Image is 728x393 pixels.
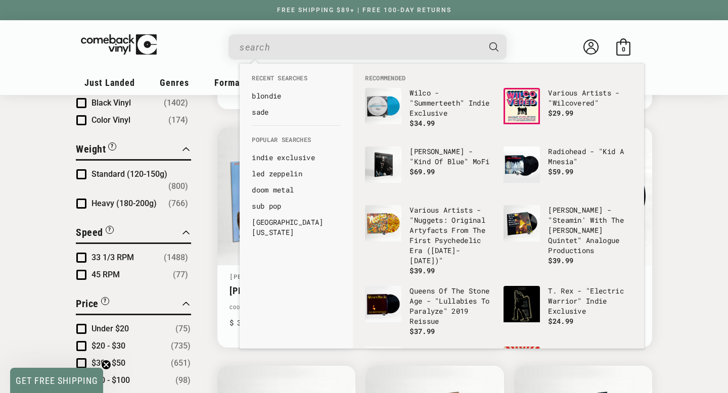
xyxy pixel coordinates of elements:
[365,347,401,383] img: The Beatles - "1"
[504,146,540,183] img: Radiohead - "Kid A Mnesia"
[92,115,130,125] span: Color Vinyl
[252,201,341,211] a: sub pop
[360,200,498,281] li: default_products: Various Artists - "Nuggets: Original Artyfacts From The First Psychedelic Era (...
[548,347,632,367] p: Incubus - "Light Grenades" Regular
[92,358,125,368] span: $30 - $50
[365,146,401,183] img: Miles Davis - "Kind Of Blue" MoFi
[92,169,167,179] span: Standard (120-150g)
[365,205,493,276] a: Various Artists - "Nuggets: Original Artyfacts From The First Psychedelic Era (1965-1968)" Variou...
[409,118,435,128] span: $34.99
[76,143,106,155] span: Weight
[92,270,120,279] span: 45 RPM
[365,146,493,195] a: Miles Davis - "Kind Of Blue" MoFi [PERSON_NAME] - "Kind Of Blue" MoFi $69.99
[247,88,346,104] li: recent_searches: blondie
[76,225,114,242] button: Filter by Speed
[360,74,637,83] li: Recommended
[247,135,346,150] li: Popular Searches
[252,185,341,195] a: doom metal
[409,167,435,176] span: $69.99
[409,88,493,118] p: Wilco - "Summerteeth" Indie Exclusive
[365,88,401,124] img: Wilco - "Summerteeth" Indie Exclusive
[76,141,116,159] button: Filter by Weight
[247,166,346,182] li: default_suggestions: led zeppelin
[504,347,540,383] img: Incubus - "Light Grenades" Regular
[409,146,493,167] p: [PERSON_NAME] - "Kind Of Blue" MoFi
[548,88,632,108] p: Various Artists - "Wilcovered"
[498,83,637,141] li: default_products: Various Artists - "Wilcovered"
[92,324,129,333] span: Under $20
[498,281,637,339] li: default_products: T. Rex - "Electric Warrior" Indie Exclusive
[252,217,341,237] a: [GEOGRAPHIC_DATA][US_STATE]
[164,252,188,264] span: Number of products: (1488)
[504,88,540,124] img: Various Artists - "Wilcovered"
[175,323,191,335] span: Number of products: (75)
[76,298,99,310] span: Price
[214,77,248,88] span: Formats
[240,37,479,58] input: When autocomplete results are available use up and down arrows to review and enter to select
[548,316,573,326] span: $24.99
[365,286,401,322] img: Queens Of The Stone Age - "Lullabies To Paralyze" 2019 Reissue
[409,347,493,357] p: The Beatles - "1"
[240,125,353,245] div: Popular Searches
[252,91,341,101] a: blondie
[173,269,188,281] span: Number of products: (77)
[230,272,284,280] a: [PERSON_NAME]
[164,97,188,109] span: Number of products: (1402)
[481,34,508,60] button: Search
[548,167,573,176] span: $59.99
[84,77,135,88] span: Just Landed
[360,281,498,341] li: default_products: Queens Of The Stone Age - "Lullabies To Paralyze" 2019 Reissue
[504,286,540,322] img: T. Rex - "Electric Warrior" Indie Exclusive
[252,153,341,163] a: indie exclusive
[230,285,343,296] a: [PERSON_NAME] And Associates
[504,286,632,334] a: T. Rex - "Electric Warrior" Indie Exclusive T. Rex - "Electric Warrior" Indie Exclusive $24.99
[92,341,125,351] span: $20 - $30
[622,45,625,53] span: 0
[267,7,462,14] a: FREE SHIPPING $89+ | FREE 100-DAY RETURNS
[548,146,632,167] p: Radiohead - "Kid A Mnesia"
[548,286,632,316] p: T. Rex - "Electric Warrior" Indie Exclusive
[10,368,103,393] div: GET FREE SHIPPINGClose teaser
[92,375,130,385] span: $50 - $100
[247,74,346,88] li: Recent Searches
[247,214,346,240] li: default_suggestions: hotel california
[252,107,341,117] a: sade
[171,357,191,369] span: Number of products: (651)
[498,200,637,271] li: default_products: Miles Davis - "Steamin' With The Miles Davis Quintet" Analogue Productions
[360,83,498,141] li: default_products: Wilco - "Summerteeth" Indie Exclusive
[16,375,98,386] span: GET FREE SHIPPING
[247,198,346,214] li: default_suggestions: sub pop
[548,108,573,118] span: $29.99
[409,286,493,326] p: Queens Of The Stone Age - "Lullabies To Paralyze" 2019 Reissue
[92,98,131,108] span: Black Vinyl
[504,88,632,136] a: Various Artists - "Wilcovered" Various Artists - "Wilcovered" $29.99
[92,199,157,208] span: Heavy (180-200g)
[353,64,644,349] div: Recommended
[175,374,191,386] span: Number of products: (98)
[252,169,341,179] a: led zeppelin
[365,205,401,241] img: Various Artists - "Nuggets: Original Artyfacts From The First Psychedelic Era (1965-1968)"
[168,198,188,210] span: Number of products: (766)
[548,205,632,256] p: [PERSON_NAME] - "Steamin' With The [PERSON_NAME] Quintet" Analogue Productions
[504,146,632,195] a: Radiohead - "Kid A Mnesia" Radiohead - "Kid A Mnesia" $59.99
[240,64,353,125] div: Recent Searches
[160,77,189,88] span: Genres
[247,104,346,120] li: recent_searches: sade
[409,205,493,266] p: Various Artists - "Nuggets: Original Artyfacts From The First Psychedelic Era ([DATE]-[DATE])"
[409,266,435,275] span: $39.99
[548,256,573,265] span: $39.99
[247,150,346,166] li: default_suggestions: indie exclusive
[168,180,188,192] span: Number of products: (800)
[76,226,103,238] span: Speed
[360,141,498,200] li: default_products: Miles Davis - "Kind Of Blue" MoFi
[101,360,111,370] button: Close teaser
[171,340,191,352] span: Number of products: (735)
[498,141,637,200] li: default_products: Radiohead - "Kid A Mnesia"
[365,286,493,336] a: Queens Of The Stone Age - "Lullabies To Paralyze" 2019 Reissue Queens Of The Stone Age - "Lullabi...
[409,326,435,336] span: $37.99
[504,205,540,241] img: Miles Davis - "Steamin' With The Miles Davis Quintet" Analogue Productions
[168,114,188,126] span: Number of products: (174)
[247,182,346,198] li: default_suggestions: doom metal
[229,34,507,60] div: Search
[92,253,134,262] span: 33 1/3 RPM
